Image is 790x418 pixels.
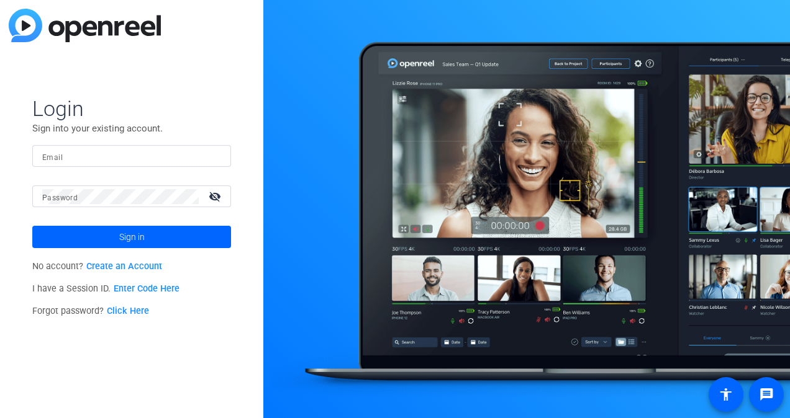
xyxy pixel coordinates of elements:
[32,96,231,122] span: Login
[759,387,774,402] mat-icon: message
[42,149,221,164] input: Enter Email Address
[114,283,179,294] a: Enter Code Here
[42,153,63,162] mat-label: Email
[9,9,161,42] img: blue-gradient.svg
[32,306,149,316] span: Forgot password?
[719,387,733,402] mat-icon: accessibility
[32,226,231,248] button: Sign in
[86,261,162,272] a: Create an Account
[32,261,162,272] span: No account?
[107,306,149,316] a: Click Here
[42,193,78,202] mat-label: Password
[32,283,179,294] span: I have a Session ID.
[119,221,145,252] span: Sign in
[32,122,231,135] p: Sign into your existing account.
[201,187,231,205] mat-icon: visibility_off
